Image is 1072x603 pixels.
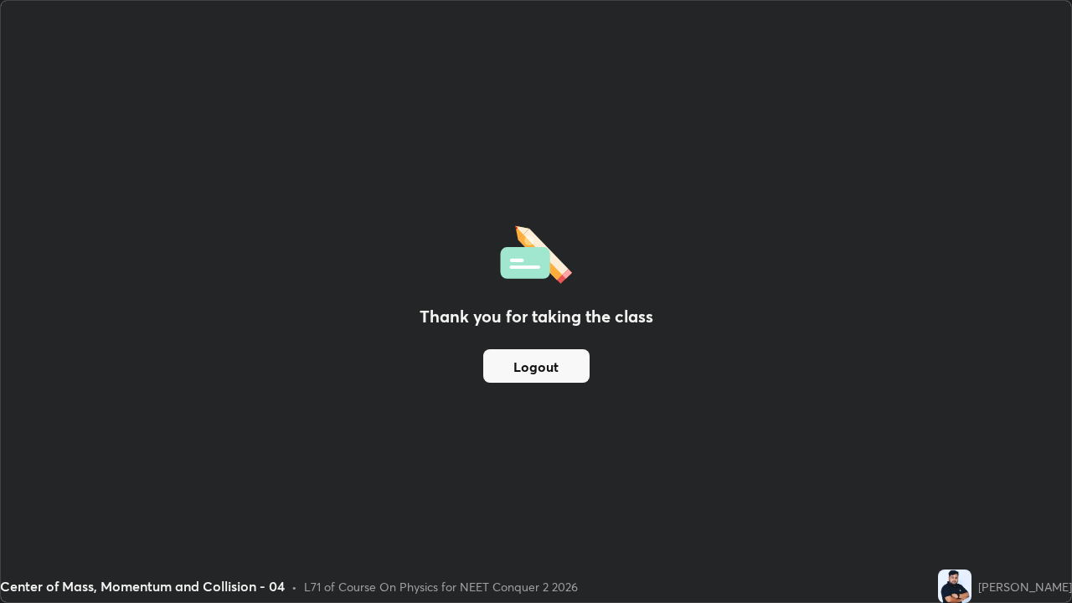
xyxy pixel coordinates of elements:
div: [PERSON_NAME] [978,578,1072,595]
button: Logout [483,349,590,383]
img: offlineFeedback.1438e8b3.svg [500,220,572,284]
div: • [291,578,297,595]
h2: Thank you for taking the class [420,304,653,329]
img: 93d8a107a9a841d8aaafeb9f7df5439e.jpg [938,569,971,603]
div: L71 of Course On Physics for NEET Conquer 2 2026 [304,578,578,595]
